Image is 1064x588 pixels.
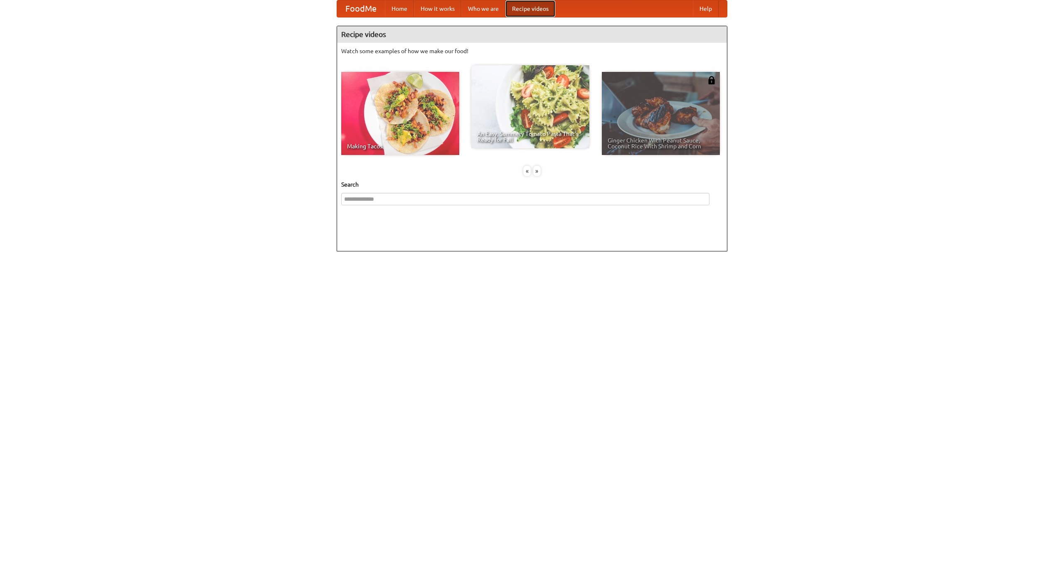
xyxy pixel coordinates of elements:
a: Making Tacos [341,72,459,155]
a: Home [385,0,414,17]
div: « [523,166,531,176]
div: » [533,166,541,176]
h4: Recipe videos [337,26,727,43]
a: Recipe videos [505,0,555,17]
p: Watch some examples of how we make our food! [341,47,723,55]
a: Help [693,0,719,17]
span: An Easy, Summery Tomato Pasta That's Ready for Fall [477,131,584,143]
img: 483408.png [707,76,716,84]
a: Who we are [461,0,505,17]
a: An Easy, Summery Tomato Pasta That's Ready for Fall [471,65,589,148]
span: Making Tacos [347,143,453,149]
h5: Search [341,180,723,189]
a: FoodMe [337,0,385,17]
a: How it works [414,0,461,17]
